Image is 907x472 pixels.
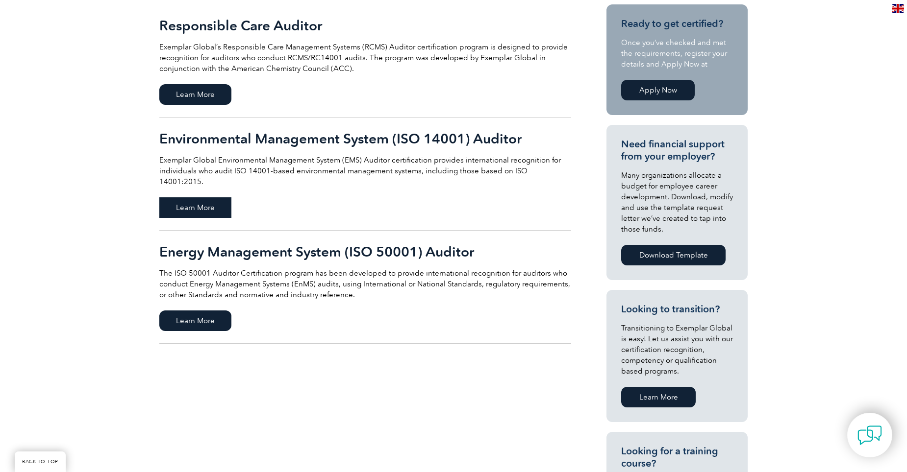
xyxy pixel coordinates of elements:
[621,323,733,377] p: Transitioning to Exemplar Global is easy! Let us assist you with our certification recognition, c...
[159,231,571,344] a: Energy Management System (ISO 50001) Auditor The ISO 50001 Auditor Certification program has been...
[621,138,733,163] h3: Need financial support from your employer?
[621,80,695,100] a: Apply Now
[621,445,733,470] h3: Looking for a training course?
[159,310,231,331] span: Learn More
[621,37,733,70] p: Once you’ve checked and met the requirements, register your details and Apply Now at
[621,387,696,407] a: Learn More
[159,131,571,146] h2: Environmental Management System (ISO 14001) Auditor
[621,245,726,265] a: Download Template
[159,42,571,74] p: Exemplar Global’s Responsible Care Management Systems (RCMS) Auditor certification program is des...
[159,268,571,300] p: The ISO 50001 Auditor Certification program has been developed to provide international recogniti...
[159,4,571,118] a: Responsible Care Auditor Exemplar Global’s Responsible Care Management Systems (RCMS) Auditor cer...
[159,84,231,105] span: Learn More
[159,197,231,218] span: Learn More
[159,118,571,231] a: Environmental Management System (ISO 14001) Auditor Exemplar Global Environmental Management Syst...
[857,423,882,448] img: contact-chat.png
[892,4,904,13] img: en
[621,18,733,30] h3: Ready to get certified?
[159,244,571,260] h2: Energy Management System (ISO 50001) Auditor
[621,303,733,315] h3: Looking to transition?
[15,451,66,472] a: BACK TO TOP
[621,170,733,235] p: Many organizations allocate a budget for employee career development. Download, modify and use th...
[159,18,571,33] h2: Responsible Care Auditor
[159,155,571,187] p: Exemplar Global Environmental Management System (EMS) Auditor certification provides internationa...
